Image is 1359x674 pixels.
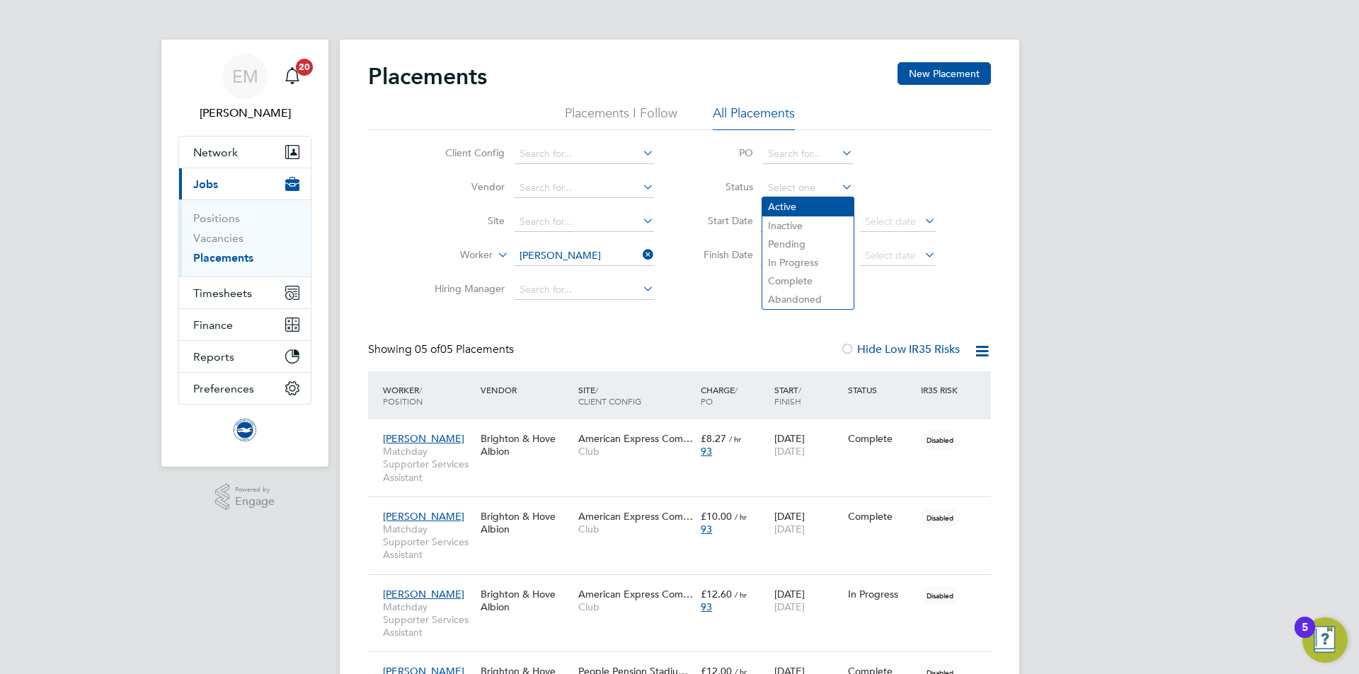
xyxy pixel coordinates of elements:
div: Brighton & Hove Albion [477,503,575,542]
li: Complete [762,272,854,290]
input: Select one [763,178,853,198]
a: Go to home page [178,419,311,441]
label: Site [423,214,505,227]
li: Abandoned [762,290,854,308]
span: / PO [701,384,738,407]
span: Reports [193,350,234,364]
span: Disabled [921,509,959,527]
div: Brighton & Hove Albion [477,581,575,620]
li: Placements I Follow [565,105,677,130]
input: Search for... [515,212,654,232]
span: Edyta Marchant [178,105,311,122]
span: Engage [235,496,275,508]
input: Search for... [763,144,853,164]
span: Jobs [193,178,218,191]
span: Select date [865,215,916,228]
span: Matchday Supporter Services Assistant [383,600,474,639]
li: Active [762,197,854,216]
button: Open Resource Center, 5 new notifications [1302,617,1348,663]
span: [PERSON_NAME] [383,432,464,445]
input: Search for... [515,144,654,164]
a: [PERSON_NAME]Women's and Girls' Supporter ServicesBrighton & Hove AlbionPeople Pension Stadiu…Clu... [379,657,991,669]
span: Matchday Supporter Services Assistant [383,523,474,562]
img: brightonandhovealbion-logo-retina.png [234,419,256,441]
span: Disabled [921,431,959,449]
span: Network [193,146,238,159]
button: New Placement [898,62,991,85]
div: Jobs [179,199,311,277]
span: / Position [383,384,423,407]
span: American Express Com… [578,588,693,600]
span: 93 [701,445,712,458]
li: In Progress [762,253,854,272]
span: £10.00 [701,510,732,523]
a: Positions [193,211,240,225]
button: Finance [179,309,311,340]
label: Hiring Manager [423,282,505,295]
span: [PERSON_NAME] [383,510,464,523]
span: Powered by [235,484,275,496]
label: PO [689,146,753,159]
label: Finish Date [689,248,753,261]
label: Worker [411,248,493,262]
span: Club [578,523,694,535]
div: Complete [848,510,914,523]
button: Preferences [179,373,311,404]
li: All Placements [713,105,795,130]
input: Search for... [515,178,654,198]
span: [DATE] [774,445,805,458]
div: In Progress [848,588,914,600]
a: [PERSON_NAME]Matchday Supporter Services AssistantBrighton & Hove AlbionAmerican Express Com…Club... [379,580,991,592]
span: [DATE] [774,600,805,613]
label: Client Config [423,146,505,159]
span: 05 Placements [415,342,514,356]
div: Vendor [477,377,575,402]
div: IR35 Risk [917,377,966,402]
span: Club [578,600,694,613]
a: 20 [278,54,306,99]
span: £8.27 [701,432,726,445]
div: [DATE] [771,503,844,542]
a: [PERSON_NAME]Matchday Supporter Services AssistantBrighton & Hove AlbionAmerican Express Com…Club... [379,502,991,514]
div: Start [771,377,844,414]
span: 20 [296,59,313,76]
span: American Express Com… [578,510,693,523]
div: Brighton & Hove Albion [477,425,575,465]
span: 93 [701,523,712,535]
span: 05 of [415,342,440,356]
div: [DATE] [771,581,844,620]
span: Select date [865,249,916,262]
label: Status [689,180,753,193]
button: Timesheets [179,277,311,308]
span: EM [232,67,258,86]
input: Search for... [515,280,654,300]
li: Pending [762,235,854,253]
a: Powered byEngage [215,484,275,511]
div: Worker [379,377,477,414]
span: / Client Config [578,384,641,407]
label: Start Date [689,214,753,227]
div: [DATE] [771,425,844,465]
div: Complete [848,432,914,445]
div: Charge [697,377,771,414]
div: Site [575,377,697,414]
li: Inactive [762,216,854,235]
button: Network [179,136,311,168]
span: 93 [701,600,712,613]
a: EM[PERSON_NAME] [178,54,311,122]
span: Matchday Supporter Services Assistant [383,445,474,484]
span: [PERSON_NAME] [383,588,464,600]
label: Hide Low IR35 Risks [840,342,960,356]
div: Status [844,377,918,402]
span: £12.60 [701,588,732,600]
nav: Main navigation [161,40,328,467]
span: Club [578,445,694,458]
span: / hr [735,511,747,522]
a: Vacancies [193,231,243,245]
span: / Finish [774,384,801,407]
span: / hr [729,434,741,444]
span: [DATE] [774,523,805,535]
span: Timesheets [193,286,252,300]
input: Search for... [515,246,654,266]
span: / hr [735,589,747,600]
